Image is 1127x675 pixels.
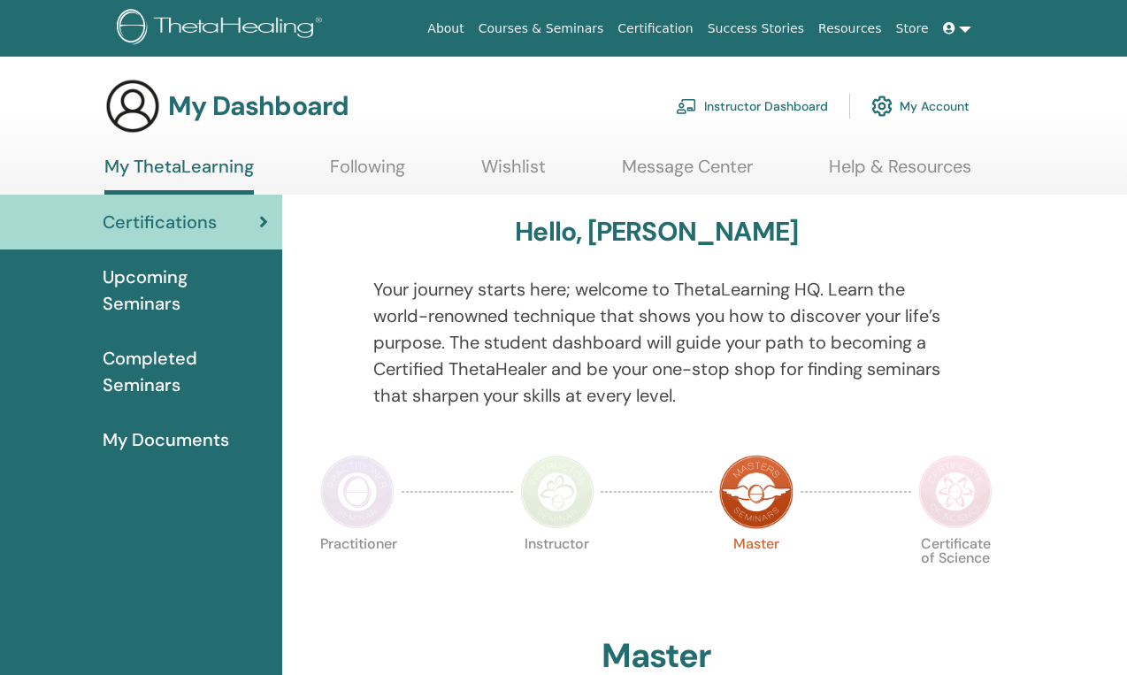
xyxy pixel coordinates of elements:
a: Following [330,156,405,190]
span: Completed Seminars [103,345,268,398]
a: Wishlist [481,156,546,190]
a: About [420,12,471,45]
p: Certificate of Science [918,537,993,611]
h3: My Dashboard [168,90,349,122]
p: Practitioner [320,537,395,611]
a: Certification [610,12,700,45]
p: Instructor [520,537,594,611]
img: Instructor [520,455,594,529]
img: cog.svg [871,91,893,121]
a: My ThetaLearning [104,156,254,195]
img: Master [719,455,793,529]
img: chalkboard-teacher.svg [676,98,697,114]
p: Your journey starts here; welcome to ThetaLearning HQ. Learn the world-renowned technique that sh... [373,276,940,409]
a: Instructor Dashboard [676,87,828,126]
img: logo.png [117,9,328,49]
a: My Account [871,87,970,126]
a: Success Stories [701,12,811,45]
a: Message Center [622,156,753,190]
img: Practitioner [320,455,395,529]
a: Help & Resources [829,156,971,190]
h3: Hello, [PERSON_NAME] [515,216,798,248]
a: Courses & Seminars [471,12,611,45]
img: Certificate of Science [918,455,993,529]
img: generic-user-icon.jpg [104,78,161,134]
a: Resources [811,12,889,45]
a: Store [889,12,936,45]
p: Master [719,537,793,611]
span: Upcoming Seminars [103,264,268,317]
span: My Documents [103,426,229,453]
span: Certifications [103,209,217,235]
